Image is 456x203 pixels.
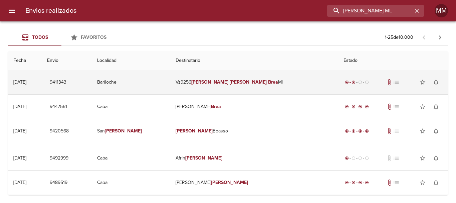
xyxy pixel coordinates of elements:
[352,129,356,133] span: radio_button_checked
[92,70,170,94] td: Bariloche
[358,105,362,109] span: radio_button_checked
[50,154,68,163] span: 9492999
[352,105,356,109] span: radio_button_checked
[416,176,429,189] button: Agregar a favoritos
[358,80,362,84] span: radio_button_unchecked
[47,125,71,137] button: 9420568
[386,103,393,110] span: Tiene documentos adjuntos
[365,105,369,109] span: radio_button_checked
[191,79,228,85] em: [PERSON_NAME]
[170,51,338,70] th: Destinatario
[8,51,42,70] th: Fecha
[50,103,67,111] span: 9447551
[13,104,26,109] div: [DATE]
[435,4,448,17] div: MM
[344,79,370,86] div: Despachado
[47,177,70,189] button: 9489519
[432,29,448,45] span: Pagina siguiente
[92,95,170,119] td: Caba
[47,76,69,89] button: 9411343
[358,129,362,133] span: radio_button_checked
[386,155,393,162] span: No tiene documentos adjuntos
[8,29,115,45] div: Tabs Envios
[433,128,439,134] span: notifications_none
[433,155,439,162] span: notifications_none
[419,79,426,86] span: star_border
[416,76,429,89] button: Agregar a favoritos
[365,156,369,160] span: radio_button_unchecked
[393,179,400,186] span: No tiene pedido asociado
[416,34,432,40] span: Pagina anterior
[25,5,76,16] h6: Envios realizados
[92,146,170,170] td: Caba
[393,128,400,134] span: No tiene pedido asociado
[170,95,338,119] td: [PERSON_NAME]
[230,79,267,85] em: [PERSON_NAME]
[386,79,393,86] span: Tiene documentos adjuntos
[344,155,370,162] div: Generado
[345,181,349,185] span: radio_button_checked
[386,179,393,186] span: Tiene documentos adjuntos
[185,155,222,161] em: [PERSON_NAME]
[13,128,26,134] div: [DATE]
[429,76,443,89] button: Activar notificaciones
[13,79,26,85] div: [DATE]
[92,119,170,143] td: San
[170,146,338,170] td: Afrin
[4,3,20,19] button: menu
[345,156,349,160] span: radio_button_checked
[365,80,369,84] span: radio_button_unchecked
[352,80,356,84] span: radio_button_checked
[170,171,338,195] td: [PERSON_NAME]
[393,155,400,162] span: No tiene pedido asociado
[13,180,26,185] div: [DATE]
[419,179,426,186] span: star_border
[352,181,356,185] span: radio_button_checked
[435,4,448,17] div: Abrir información de usuario
[385,34,413,41] p: 1 - 25 de 10.000
[429,176,443,189] button: Activar notificaciones
[429,151,443,165] button: Activar notificaciones
[50,179,67,187] span: 9489519
[358,181,362,185] span: radio_button_checked
[176,128,213,134] em: [PERSON_NAME]
[345,105,349,109] span: radio_button_checked
[92,51,170,70] th: Localidad
[211,104,221,109] em: Brea
[393,103,400,110] span: No tiene pedido asociado
[170,119,338,143] td: Boasso
[344,103,370,110] div: Entregado
[344,179,370,186] div: Entregado
[429,100,443,113] button: Activar notificaciones
[365,181,369,185] span: radio_button_checked
[419,155,426,162] span: star_border
[170,70,338,94] td: Vz9256 Ml
[50,127,69,135] span: 9420568
[433,103,439,110] span: notifications_none
[365,129,369,133] span: radio_button_checked
[92,171,170,195] td: Caba
[393,79,400,86] span: No tiene pedido asociado
[47,152,71,165] button: 9492999
[211,180,248,185] em: [PERSON_NAME]
[433,179,439,186] span: notifications_none
[345,129,349,133] span: radio_button_checked
[345,80,349,84] span: radio_button_checked
[358,156,362,160] span: radio_button_unchecked
[268,79,278,85] em: Brea
[352,156,356,160] span: radio_button_unchecked
[50,78,66,87] span: 9411343
[32,34,48,40] span: Todos
[416,151,429,165] button: Agregar a favoritos
[416,124,429,138] button: Agregar a favoritos
[416,100,429,113] button: Agregar a favoritos
[47,101,70,113] button: 9447551
[419,103,426,110] span: star_border
[105,128,142,134] em: [PERSON_NAME]
[344,128,370,134] div: Entregado
[429,124,443,138] button: Activar notificaciones
[327,5,413,17] input: buscar
[386,128,393,134] span: Tiene documentos adjuntos
[419,128,426,134] span: star_border
[81,34,106,40] span: Favoritos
